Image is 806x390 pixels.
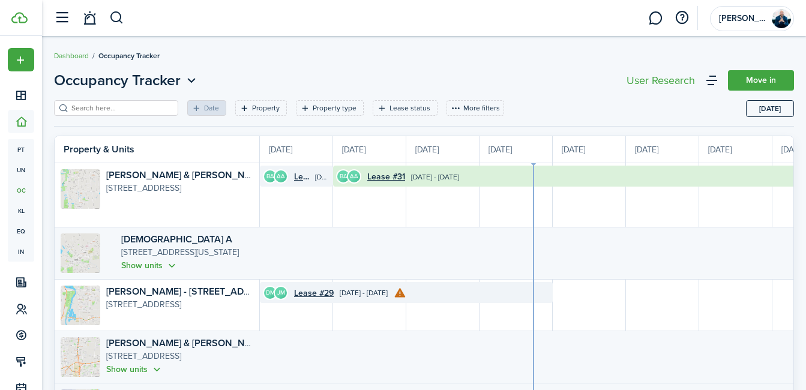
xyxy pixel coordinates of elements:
[61,337,100,377] img: Property avatar
[121,232,232,246] a: [DEMOGRAPHIC_DATA] A
[644,3,667,34] a: Messaging
[333,136,406,163] div: [DATE]
[61,169,100,209] img: Property avatar
[367,170,405,183] a: Lease #31
[294,287,334,299] a: Lease #29
[106,350,254,363] p: [STREET_ADDRESS]
[106,298,254,311] p: [STREET_ADDRESS]
[8,241,34,262] a: in
[746,100,794,117] button: Today
[109,8,124,28] button: Search
[121,259,178,273] button: Show units
[8,139,34,160] a: pt
[672,8,692,28] button: Open resource center
[11,12,28,23] img: TenantCloud
[294,170,309,183] a: Lease #30
[627,75,695,86] div: User Research
[106,363,163,377] button: Show units
[54,70,181,91] span: Occupancy Tracker
[728,70,794,91] a: Move in
[106,182,254,194] p: [STREET_ADDRESS]
[68,103,174,114] input: Search here...
[61,286,100,325] img: Property avatar
[260,136,333,163] div: [DATE]
[8,221,34,241] a: eq
[626,136,699,163] div: [DATE]
[275,287,287,299] avatar-text: JM
[54,50,89,61] a: Dashboard
[296,100,364,116] filter-tag: Open filter
[699,136,772,163] div: [DATE]
[553,136,626,163] div: [DATE]
[121,246,254,259] p: [STREET_ADDRESS][US_STATE]
[264,170,276,182] avatar-text: BA
[252,103,280,113] filter-tag-label: Property
[264,287,276,299] avatar-text: DM
[313,103,356,113] filter-tag-label: Property type
[8,160,34,180] a: un
[447,100,504,116] button: More filters
[54,70,199,91] button: Occupancy Tracker
[624,72,698,89] button: User Research
[348,170,360,182] avatar-text: AA
[54,70,199,91] button: Open menu
[275,170,287,182] avatar-text: AA
[106,168,316,182] a: [PERSON_NAME] & [PERSON_NAME] Cove - 10%
[389,103,430,113] filter-tag-label: Lease status
[61,233,100,273] img: Property avatar
[8,48,34,71] button: Open menu
[337,170,349,182] avatar-text: BA
[719,14,767,23] span: Jeff
[8,200,34,221] a: kl
[235,100,287,116] filter-tag: Open filter
[340,287,388,298] time: [DATE] - [DATE]
[106,336,364,350] a: [PERSON_NAME] & [PERSON_NAME] [PERSON_NAME] 10%
[373,100,438,116] filter-tag: Open filter
[480,136,553,163] div: [DATE]
[106,284,276,298] a: [PERSON_NAME] - [STREET_ADDRESS]
[8,180,34,200] a: oc
[98,50,160,61] span: Occupancy Tracker
[315,172,330,182] time: [DATE] - [DATE]
[64,142,134,157] timeline-board-header-title: Property & Units
[772,9,791,28] img: Jeff
[411,172,459,182] time: [DATE] - [DATE]
[50,7,73,29] button: Open sidebar
[78,3,101,34] a: Notifications
[406,136,480,163] div: [DATE]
